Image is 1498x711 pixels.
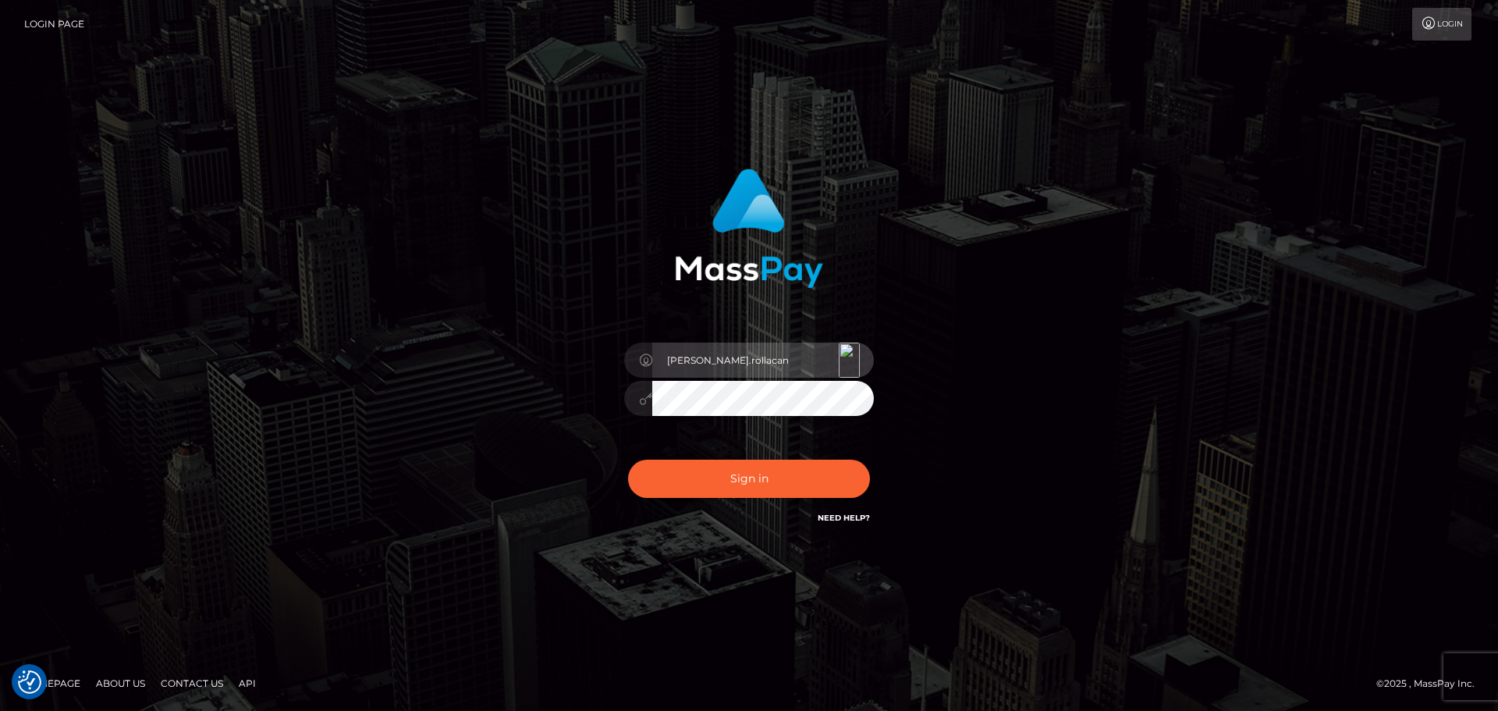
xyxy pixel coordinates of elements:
a: API [233,671,262,695]
img: Revisit consent button [18,670,41,694]
button: Consent Preferences [18,670,41,694]
a: Login [1412,8,1471,41]
a: About Us [90,671,151,695]
div: © 2025 , MassPay Inc. [1376,675,1486,692]
a: Homepage [17,671,87,695]
img: MassPay Login [675,169,823,288]
button: Sign in [628,460,870,498]
input: Username... [652,343,874,378]
a: Contact Us [154,671,229,695]
a: Login Page [24,8,84,41]
img: icon_180.svg [839,343,860,378]
a: Need Help? [818,513,870,523]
